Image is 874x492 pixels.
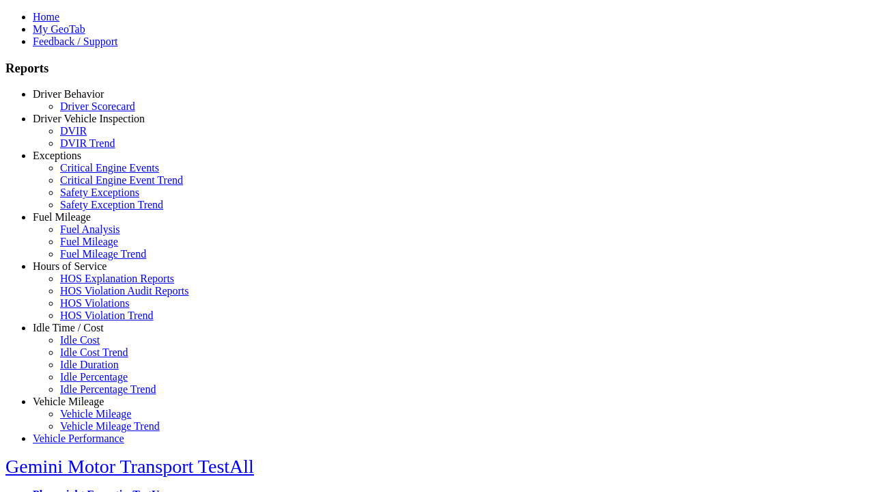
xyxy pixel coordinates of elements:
[60,223,120,235] a: Fuel Analysis
[60,310,154,321] a: HOS Violation Trend
[60,137,115,149] a: DVIR Trend
[33,396,104,407] a: Vehicle Mileage
[60,187,139,198] a: Safety Exceptions
[60,199,163,210] a: Safety Exception Trend
[60,334,100,346] a: Idle Cost
[60,236,118,247] a: Fuel Mileage
[33,260,107,272] a: Hours of Service
[60,285,189,297] a: HOS Violation Audit Reports
[60,248,146,260] a: Fuel Mileage Trend
[60,273,174,284] a: HOS Explanation Reports
[33,211,91,223] a: Fuel Mileage
[60,359,119,370] a: Idle Duration
[60,162,159,174] a: Critical Engine Events
[33,88,104,100] a: Driver Behavior
[60,346,128,358] a: Idle Cost Trend
[33,36,117,47] a: Feedback / Support
[33,433,124,444] a: Vehicle Performance
[33,11,59,23] a: Home
[60,297,129,309] a: HOS Violations
[60,383,156,395] a: Idle Percentage Trend
[60,408,131,420] a: Vehicle Mileage
[60,371,128,383] a: Idle Percentage
[33,23,85,35] a: My GeoTab
[33,113,145,124] a: Driver Vehicle Inspection
[33,150,81,161] a: Exceptions
[5,61,869,76] h3: Reports
[33,322,104,333] a: Idle Time / Cost
[60,100,135,112] a: Driver Scorecard
[60,174,183,186] a: Critical Engine Event Trend
[60,420,160,432] a: Vehicle Mileage Trend
[5,456,254,477] a: Gemini Motor Transport TestAll
[60,125,87,137] a: DVIR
